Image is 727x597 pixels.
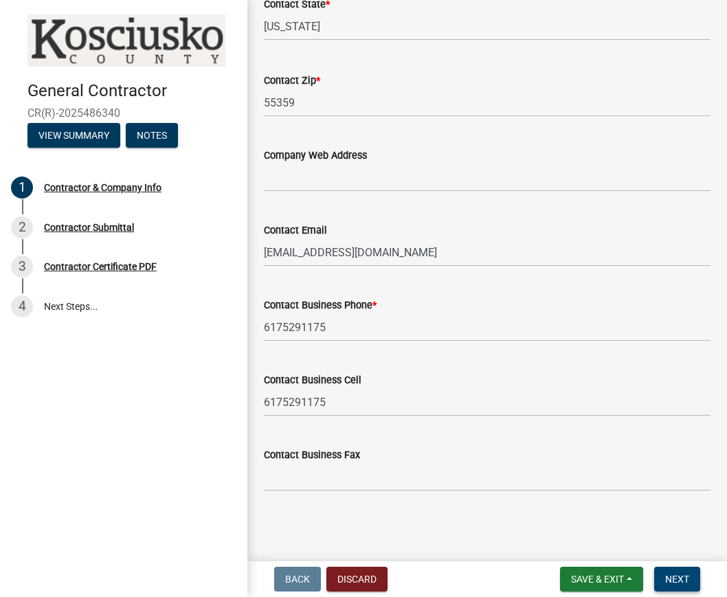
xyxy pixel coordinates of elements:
div: Contractor & Company Info [44,183,161,192]
div: Contractor Submittal [44,223,134,232]
label: Contact Email [264,226,327,236]
button: Next [654,567,700,592]
h4: General Contractor [27,81,236,101]
div: 3 [11,256,33,278]
div: Contractor Certificate PDF [44,262,157,271]
span: Save & Exit [571,574,624,585]
label: Contact Business Cell [264,376,361,385]
div: 4 [11,295,33,317]
wm-modal-confirm: Summary [27,131,120,142]
button: Save & Exit [560,567,643,592]
label: Contact Zip [264,76,320,86]
span: Back [285,574,310,585]
button: Notes [126,123,178,148]
label: Contact Business Phone [264,301,377,311]
button: Back [274,567,321,592]
button: View Summary [27,123,120,148]
span: CR(R)-2025486340 [27,106,220,120]
wm-modal-confirm: Notes [126,131,178,142]
button: Discard [326,567,388,592]
div: 2 [11,216,33,238]
span: Next [665,574,689,585]
label: Company Web Address [264,151,367,161]
img: Kosciusko County, Indiana [27,14,225,67]
div: 1 [11,177,33,199]
label: Contact Business Fax [264,451,360,460]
